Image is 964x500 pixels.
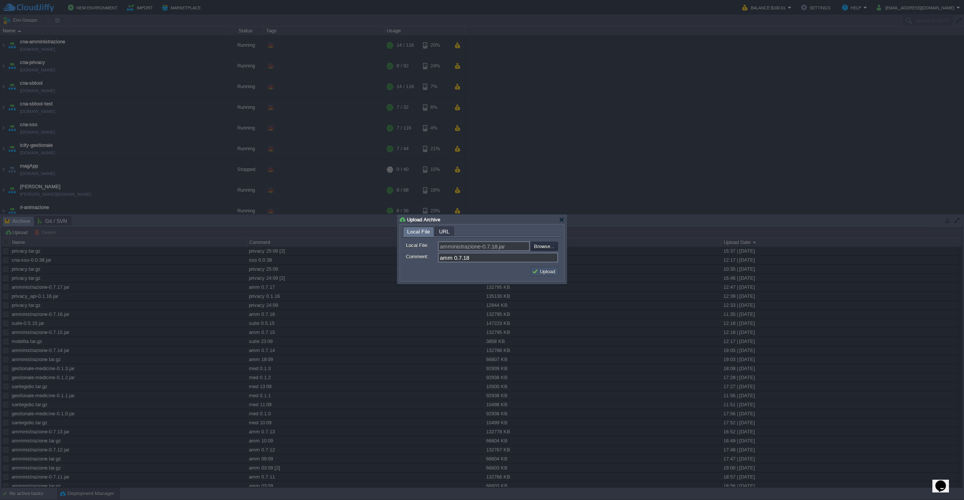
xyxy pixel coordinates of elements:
label: Local File: [406,241,437,249]
label: Comment: [406,253,437,261]
span: URL [439,227,450,236]
span: Local File [407,227,430,236]
button: Upload [532,268,557,275]
iframe: chat widget [932,470,956,492]
span: Upload Archive [407,217,440,223]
